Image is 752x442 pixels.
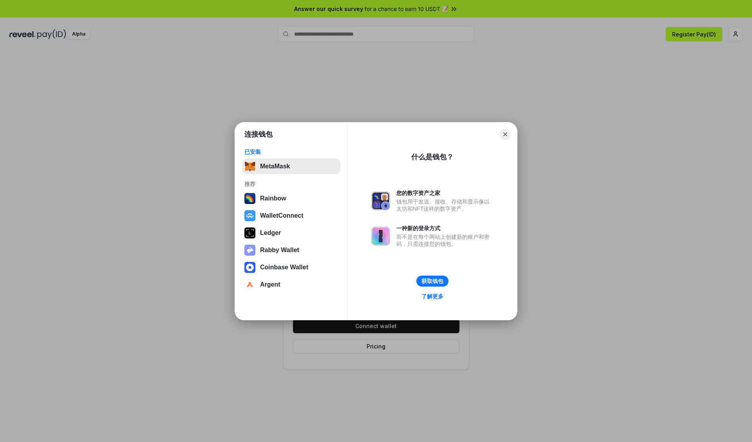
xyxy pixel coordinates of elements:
[242,208,340,224] button: WalletConnect
[371,191,390,210] img: svg+xml,%3Csvg%20xmlns%3D%22http%3A%2F%2Fwww.w3.org%2F2000%2Fsvg%22%20fill%3D%22none%22%20viewBox...
[396,225,493,232] div: 一种新的登录方式
[421,293,443,300] div: 了解更多
[242,191,340,206] button: Rainbow
[244,245,255,256] img: svg+xml,%3Csvg%20xmlns%3D%22http%3A%2F%2Fwww.w3.org%2F2000%2Fsvg%22%20fill%3D%22none%22%20viewBox...
[260,163,290,170] div: MetaMask
[242,277,340,292] button: Argent
[417,291,448,301] a: 了解更多
[411,152,454,162] div: 什么是钱包？
[421,278,443,285] div: 获取钱包
[396,198,493,212] div: 钱包用于发送、接收、存储和显示像以太坊和NFT这样的数字资产。
[260,195,286,202] div: Rainbow
[244,180,338,188] div: 推荐
[260,264,308,271] div: Coinbase Wallet
[260,229,281,236] div: Ledger
[244,227,255,238] img: svg+xml,%3Csvg%20xmlns%3D%22http%3A%2F%2Fwww.w3.org%2F2000%2Fsvg%22%20width%3D%2228%22%20height%3...
[396,189,493,197] div: 您的数字资产之家
[244,193,255,204] img: svg+xml,%3Csvg%20width%3D%22120%22%20height%3D%22120%22%20viewBox%3D%220%200%20120%20120%22%20fil...
[260,281,280,288] div: Argent
[242,225,340,241] button: Ledger
[242,242,340,258] button: Rabby Wallet
[242,260,340,275] button: Coinbase Wallet
[500,129,511,140] button: Close
[371,227,390,245] img: svg+xml,%3Csvg%20xmlns%3D%22http%3A%2F%2Fwww.w3.org%2F2000%2Fsvg%22%20fill%3D%22none%22%20viewBox...
[244,130,273,139] h1: 连接钱包
[416,276,448,287] button: 获取钱包
[244,210,255,221] img: svg+xml,%3Csvg%20width%3D%2228%22%20height%3D%2228%22%20viewBox%3D%220%200%2028%2028%22%20fill%3D...
[396,233,493,247] div: 而不是在每个网站上创建新的账户和密码，只需连接您的钱包。
[242,159,340,174] button: MetaMask
[244,262,255,273] img: svg+xml,%3Csvg%20width%3D%2228%22%20height%3D%2228%22%20viewBox%3D%220%200%2028%2028%22%20fill%3D...
[244,279,255,290] img: svg+xml,%3Csvg%20width%3D%2228%22%20height%3D%2228%22%20viewBox%3D%220%200%2028%2028%22%20fill%3D...
[244,161,255,172] img: svg+xml,%3Csvg%20fill%3D%22none%22%20height%3D%2233%22%20viewBox%3D%220%200%2035%2033%22%20width%...
[260,212,304,219] div: WalletConnect
[244,148,338,155] div: 已安装
[260,247,299,254] div: Rabby Wallet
